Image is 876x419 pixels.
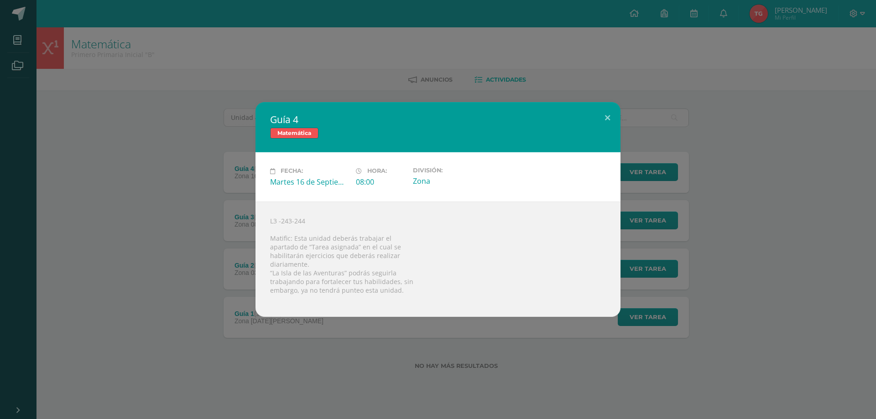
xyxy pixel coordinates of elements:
span: Fecha: [281,168,303,175]
div: L3 -243-244 Matific: Esta unidad deberás trabajar el apartado de “Tarea asignada” en el cual se h... [255,202,620,317]
div: Zona [413,176,491,186]
label: División: [413,167,491,174]
button: Close (Esc) [594,102,620,133]
span: Matemática [270,128,318,139]
div: Martes 16 de Septiembre [270,177,349,187]
h2: Guía 4 [270,113,606,126]
div: 08:00 [356,177,406,187]
span: Hora: [367,168,387,175]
